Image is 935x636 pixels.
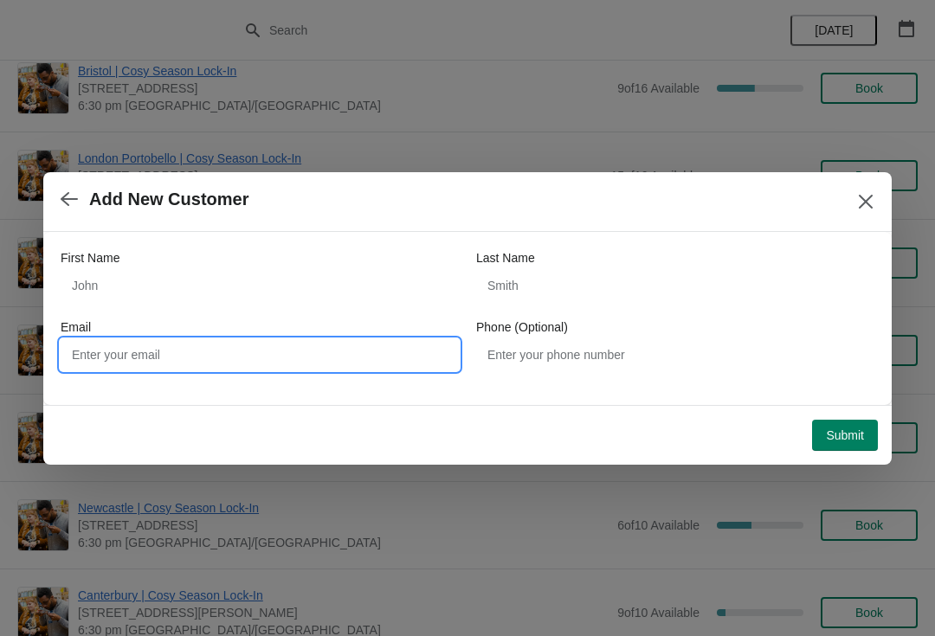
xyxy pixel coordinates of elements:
[476,339,874,370] input: Enter your phone number
[812,420,878,451] button: Submit
[476,318,568,336] label: Phone (Optional)
[89,190,248,209] h2: Add New Customer
[61,339,459,370] input: Enter your email
[476,249,535,267] label: Last Name
[61,270,459,301] input: John
[476,270,874,301] input: Smith
[850,186,881,217] button: Close
[826,428,864,442] span: Submit
[61,318,91,336] label: Email
[61,249,119,267] label: First Name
